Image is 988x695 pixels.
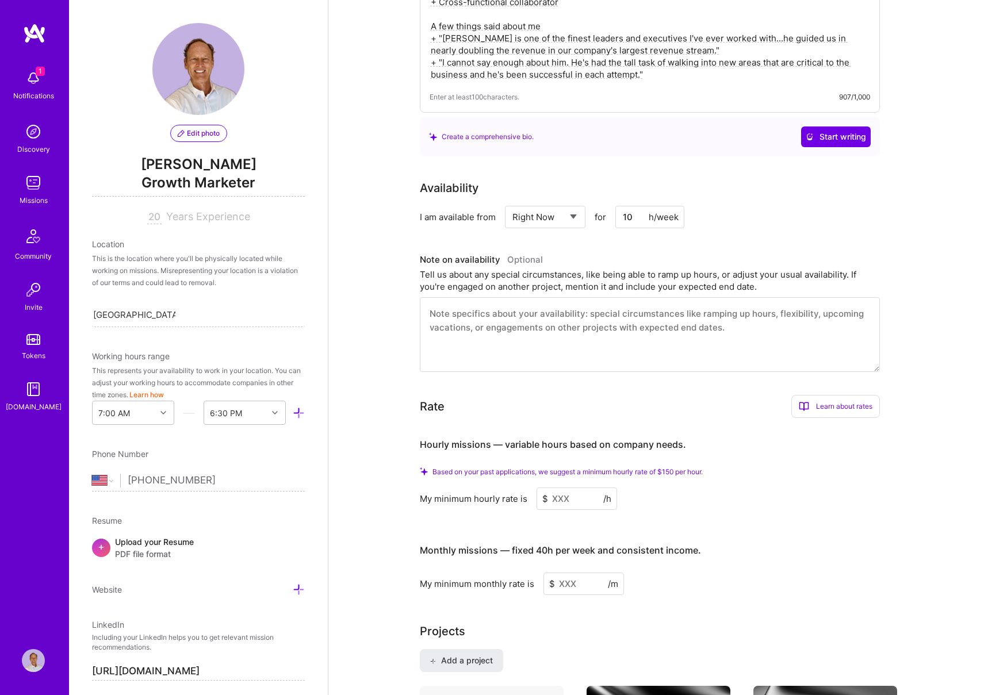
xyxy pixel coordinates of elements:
[92,620,124,629] span: LinkedIn
[13,90,54,102] div: Notifications
[430,658,436,665] i: icon PlusBlack
[420,623,465,640] div: Projects
[23,23,46,44] img: logo
[432,467,703,476] span: Based on your past applications, we suggest a minimum hourly rate of $150 per hour.
[6,401,62,413] div: [DOMAIN_NAME]
[420,545,701,556] h4: Monthly missions — fixed 40h per week and consistent income.
[791,395,880,418] div: Learn about rates
[429,130,534,143] div: Create a comprehensive bio.
[420,268,880,293] div: Tell us about any special circumstances, like being able to ramp up hours, or adjust your usual a...
[420,398,445,415] div: Rate
[115,548,194,560] span: PDF file format
[166,210,250,222] span: Years Experience
[420,211,496,223] div: I am available from
[420,179,478,197] div: Availability
[92,156,305,173] span: [PERSON_NAME]
[22,649,45,672] img: User Avatar
[115,536,194,560] div: Upload your Resume
[98,407,130,419] div: 7:00 AM
[22,350,45,362] div: Tokens
[272,410,278,416] i: icon Chevron
[542,493,548,505] span: $
[595,211,606,223] span: for
[22,120,45,143] img: discovery
[507,254,543,265] span: Optional
[178,130,185,137] i: icon PencilPurple
[22,171,45,194] img: teamwork
[178,128,220,139] span: Edit photo
[92,633,305,652] p: Including your LinkedIn helps you to get relevant mission recommendations.
[25,301,43,313] div: Invite
[22,67,45,90] img: bell
[22,378,45,401] img: guide book
[128,464,305,497] input: +1 (000) 000-0000
[92,516,122,525] span: Resume
[183,407,195,419] i: icon HorizontalInLineDivider
[36,67,45,76] span: 1
[839,91,870,103] div: 907/1,000
[603,493,611,505] span: /h
[15,250,52,262] div: Community
[615,206,684,228] input: XX
[92,351,170,361] span: Working hours range
[799,401,809,412] i: icon BookOpen
[20,222,47,250] img: Community
[17,143,50,155] div: Discovery
[129,389,164,401] button: Learn how
[210,407,242,419] div: 6:30 PM
[420,578,534,590] div: My minimum monthly rate is
[429,133,437,141] i: icon SuggestedTeams
[92,238,305,250] div: Location
[152,23,244,115] img: User Avatar
[22,278,45,301] img: Invite
[430,655,492,666] span: Add a project
[26,334,40,345] img: tokens
[420,251,543,268] div: Note on availability
[20,194,48,206] div: Missions
[420,439,686,450] h4: Hourly missions — variable hours based on company needs.
[430,91,519,103] span: Enter at least 100 characters.
[92,252,305,289] div: This is the location where you'll be physically located while working on missions. Misrepresentin...
[806,131,866,143] span: Start writing
[92,585,122,594] span: Website
[98,540,105,552] span: +
[608,578,618,590] span: /m
[649,211,679,223] div: h/week
[806,133,814,141] i: icon CrystalBallWhite
[420,493,527,505] div: My minimum hourly rate is
[92,173,305,197] span: Growth Marketer
[549,578,555,590] span: $
[92,449,148,459] span: Phone Number
[543,573,624,595] input: XXX
[537,487,617,510] input: XXX
[92,364,305,401] div: This represents your availability to work in your location. You can adjust your working hours to ...
[160,410,166,416] i: icon Chevron
[147,210,162,224] input: XX
[420,467,428,475] i: Check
